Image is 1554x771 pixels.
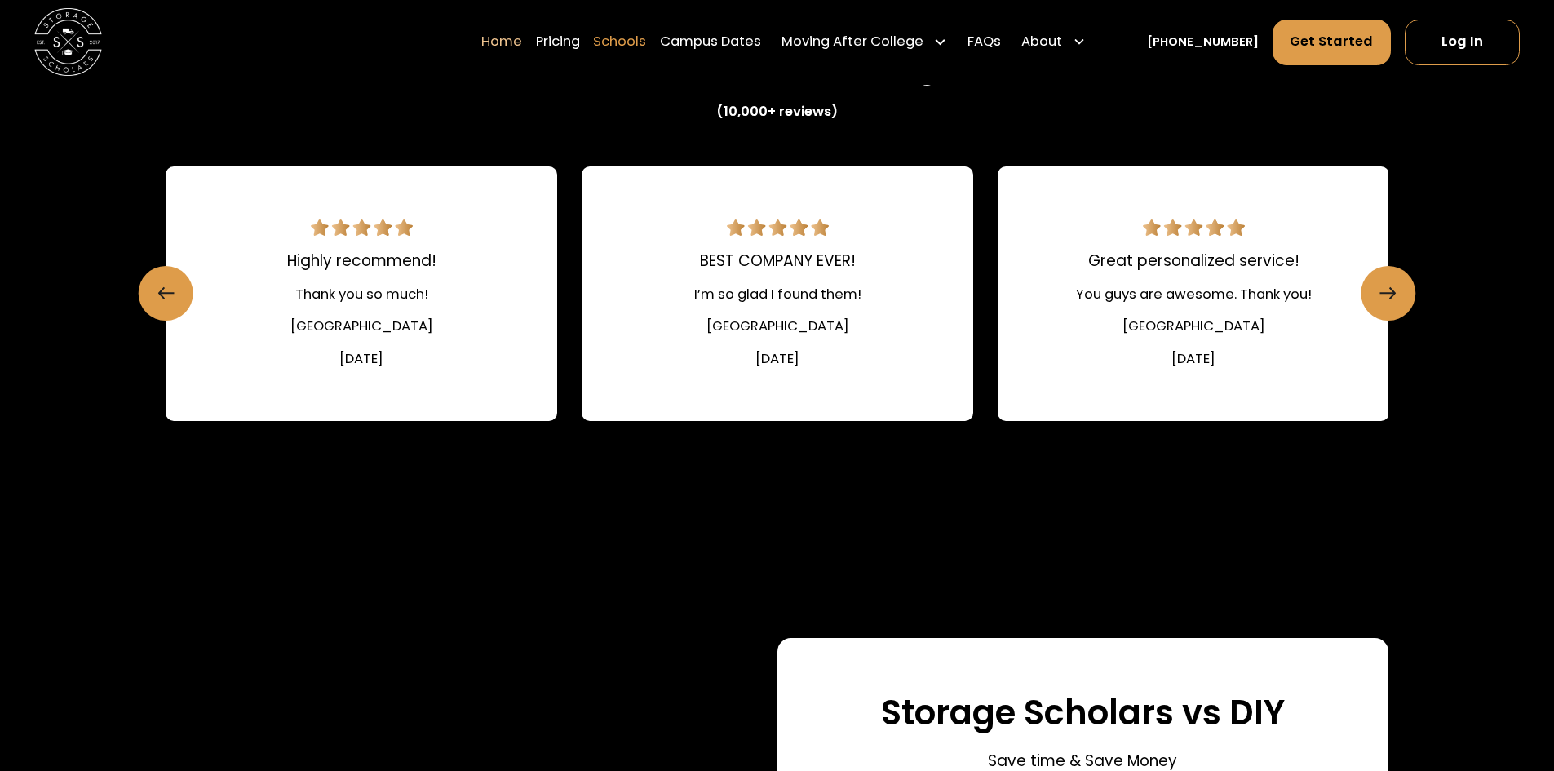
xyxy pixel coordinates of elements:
[1122,317,1265,337] div: [GEOGRAPHIC_DATA]
[34,8,102,76] a: home
[1088,250,1299,273] div: Great personalized service!
[536,19,580,66] a: Pricing
[582,166,973,421] div: 11 / 22
[1147,33,1259,51] a: [PHONE_NUMBER]
[1273,20,1392,65] a: Get Started
[967,19,1001,66] a: FAQs
[755,349,799,370] div: [DATE]
[1143,219,1245,237] img: 5 star review.
[998,166,1389,421] a: 5 star review.Great personalized service!You guys are awesome. Thank you![GEOGRAPHIC_DATA][DATE]
[1076,285,1312,305] div: You guys are awesome. Thank you!
[660,19,761,66] a: Campus Dates
[694,285,861,305] div: I’m so glad I found them!
[1405,20,1520,65] a: Log In
[290,317,433,337] div: [GEOGRAPHIC_DATA]
[295,285,428,305] div: Thank you so much!
[287,250,436,273] div: Highly recommend!
[706,317,849,337] div: [GEOGRAPHIC_DATA]
[339,349,383,370] div: [DATE]
[716,102,838,122] div: (10,000+ reviews)
[34,8,102,76] img: Storage Scholars main logo
[166,166,557,421] a: 5 star review.Highly recommend!Thank you so much![GEOGRAPHIC_DATA][DATE]
[727,219,829,237] img: 5 star review.
[139,266,193,321] a: Previous slide
[998,166,1389,421] div: 12 / 22
[775,19,954,66] div: Moving After College
[166,166,557,421] div: 10 / 22
[700,250,856,273] div: BEST COMPANY EVER!
[881,693,1285,733] h3: Storage Scholars vs DIY
[311,219,413,237] img: 5 star review.
[781,33,923,53] div: Moving After College
[1015,19,1093,66] div: About
[1361,266,1415,321] a: Next slide
[593,19,646,66] a: Schools
[1171,349,1215,370] div: [DATE]
[582,166,973,421] a: 5 star review.BEST COMPANY EVER!I’m so glad I found them![GEOGRAPHIC_DATA][DATE]
[481,19,522,66] a: Home
[1021,33,1062,53] div: About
